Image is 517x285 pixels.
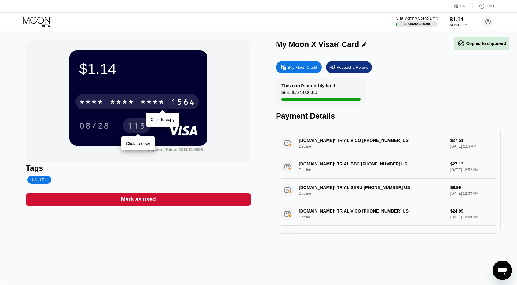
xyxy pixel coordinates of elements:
div: Tags [26,164,251,173]
span:  [457,40,465,47]
div: $1.14 [450,17,470,23]
div: My Moon X Visa® Card [276,40,359,49]
div: $84.86 / $4,000.00 [281,90,317,98]
div: $1.14 [79,60,198,77]
div: Moon Credit [450,23,470,27]
div: Add Tag [28,176,51,184]
div: 113 [127,122,146,131]
div: Request a Refund [326,61,372,73]
div: FAQ [487,4,494,8]
div: 113 [123,118,150,133]
div: Buy Moon Credit [288,65,317,70]
div: EN [454,3,473,9]
div: 1564 [171,98,195,108]
div: Visa Monthly Spend Limit$84.86/$4,000.00 [396,16,437,27]
div: 08/28 [79,122,110,131]
iframe: Bouton de lancement de la fenêtre de messagerie [493,261,512,280]
div: $84.86 / $4,000.00 [404,22,430,26]
div: Request a Refund [336,65,369,70]
div: Support Token:126b310626 [148,147,203,152]
div: FAQ [473,3,494,9]
div: Support Token: 126b310626 [148,147,203,152]
div: Click to copy [150,117,174,122]
div: Mark as used [121,196,156,203]
div: This card’s monthly limit [281,83,335,88]
div: EN [460,4,466,8]
div: Add Tag [31,178,48,182]
div: 08/28 [75,118,114,133]
div: Copied to clipboard [457,40,506,47]
div: Payment Details [276,112,501,120]
div: Click to copy [126,141,150,146]
div: $1.14Moon Credit [450,17,470,27]
div: Mark as used [26,193,251,206]
div: Visa Monthly Spend Limit [396,16,437,20]
div: Buy Moon Credit [276,61,322,73]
